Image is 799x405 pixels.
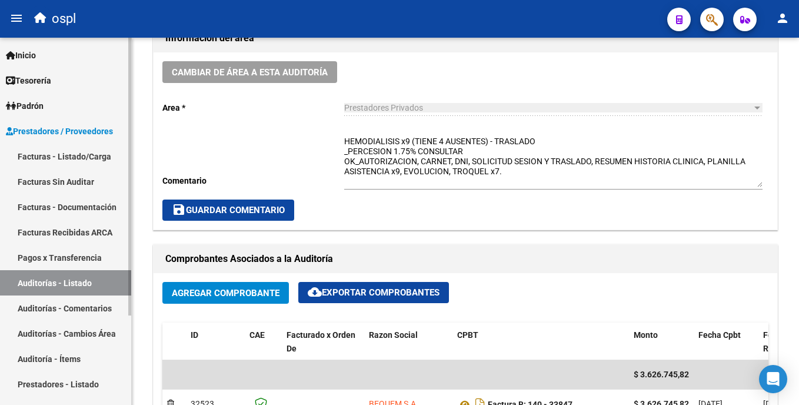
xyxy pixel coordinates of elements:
[162,282,289,304] button: Agregar Comprobante
[775,11,790,25] mat-icon: person
[6,125,113,138] span: Prestadores / Proveedores
[298,282,449,303] button: Exportar Comprobantes
[344,103,423,112] span: Prestadores Privados
[694,323,758,361] datatable-header-cell: Fecha Cpbt
[6,49,36,62] span: Inicio
[763,330,796,353] span: Fecha Recibido
[162,101,344,114] p: Area *
[634,370,689,379] span: $ 3.626.745,82
[364,323,452,361] datatable-header-cell: Razon Social
[52,6,76,32] span: ospl
[245,323,282,361] datatable-header-cell: CAE
[186,323,245,361] datatable-header-cell: ID
[457,330,478,340] span: CPBT
[629,323,694,361] datatable-header-cell: Monto
[172,288,279,298] span: Agregar Comprobante
[172,205,285,215] span: Guardar Comentario
[369,330,418,340] span: Razon Social
[759,365,787,393] div: Open Intercom Messenger
[6,74,51,87] span: Tesorería
[282,323,364,361] datatable-header-cell: Facturado x Orden De
[308,285,322,299] mat-icon: cloud_download
[162,174,344,187] p: Comentario
[172,203,186,217] mat-icon: save
[452,323,629,361] datatable-header-cell: CPBT
[165,250,765,268] h1: Comprobantes Asociados a la Auditoría
[191,330,198,340] span: ID
[6,99,44,112] span: Padrón
[287,330,355,353] span: Facturado x Orden De
[9,11,24,25] mat-icon: menu
[162,61,337,83] button: Cambiar de área a esta auditoría
[634,330,658,340] span: Monto
[172,67,328,78] span: Cambiar de área a esta auditoría
[249,330,265,340] span: CAE
[698,330,741,340] span: Fecha Cpbt
[162,200,294,221] button: Guardar Comentario
[308,287,440,298] span: Exportar Comprobantes
[165,29,765,48] h1: Información del área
